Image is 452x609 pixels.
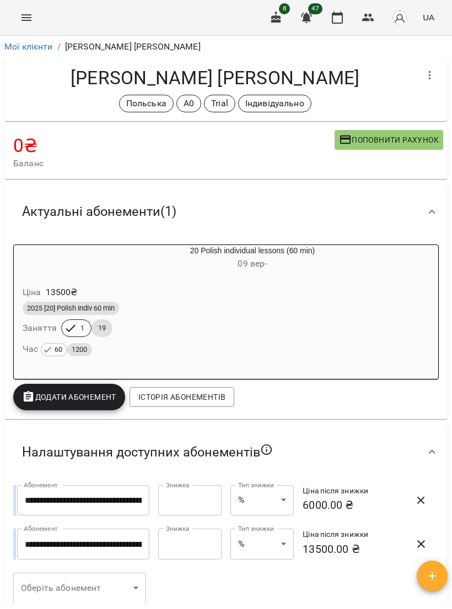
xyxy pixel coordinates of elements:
div: Польська [119,95,174,112]
button: 20 Polish individual lessons (60 min)09 вер- Ціна13500₴2025 [20] Polish Indiv 60 minЗаняття119Час... [14,245,438,370]
span: 09 вер - [238,258,267,269]
a: Мої клієнти [4,41,53,52]
h4: [PERSON_NAME] [PERSON_NAME] [13,67,417,89]
span: Баланс [13,157,335,170]
span: 60 [50,344,67,356]
p: 13500 ₴ [46,286,78,299]
div: 20 Polish individual lessons (60 min) [14,245,67,271]
button: UA [418,7,439,28]
h6: Ціна після знижки [303,485,402,497]
button: Додати Абонемент [13,384,125,410]
h6: 13500.00 ₴ [303,541,402,558]
span: 2025 [20] Polish Indiv 60 min [23,303,119,313]
button: Menu [13,4,40,31]
span: Історія абонементів [138,390,225,404]
div: Налаштування доступних абонементів [4,423,448,481]
div: Trial [204,95,235,112]
div: 20 Polish individual lessons (60 min) [67,245,438,271]
div: ​ [13,573,146,603]
p: Trial [211,97,228,110]
span: 1 [74,323,91,333]
p: Польська [126,97,166,110]
h6: 6000.00 ₴ [303,497,402,514]
p: [PERSON_NAME] [PERSON_NAME] [65,40,201,53]
button: Поповнити рахунок [335,130,443,150]
div: Актуальні абонементи(1) [4,183,448,240]
p: A0 [184,97,194,110]
span: Додати Абонемент [22,390,116,404]
span: 8 [279,3,290,14]
div: % [230,529,294,559]
span: UA [423,12,434,23]
h6: Ціна [23,285,41,300]
h6: Час [23,341,92,357]
h6: Заняття [23,320,57,336]
h4: 0 ₴ [13,134,335,157]
h6: Ціна після знижки [303,529,402,541]
span: 47 [308,3,322,14]
div: Індивідуально [238,95,311,112]
nav: breadcrumb [4,40,448,53]
span: 19 [92,323,112,333]
div: % [230,485,294,516]
p: Індивідуально [245,97,304,110]
button: Історія абонементів [130,387,234,407]
span: 1200 [67,344,92,356]
img: avatar_s.png [392,10,407,25]
span: Актуальні абонементи ( 1 ) [22,203,176,220]
div: A0 [176,95,201,112]
svg: Якщо не обрано жодного, клієнт зможе побачити всі публічні абонементи [260,443,273,456]
span: Налаштування доступних абонементів [22,443,273,461]
li: / [57,40,61,53]
span: Поповнити рахунок [339,133,439,146]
